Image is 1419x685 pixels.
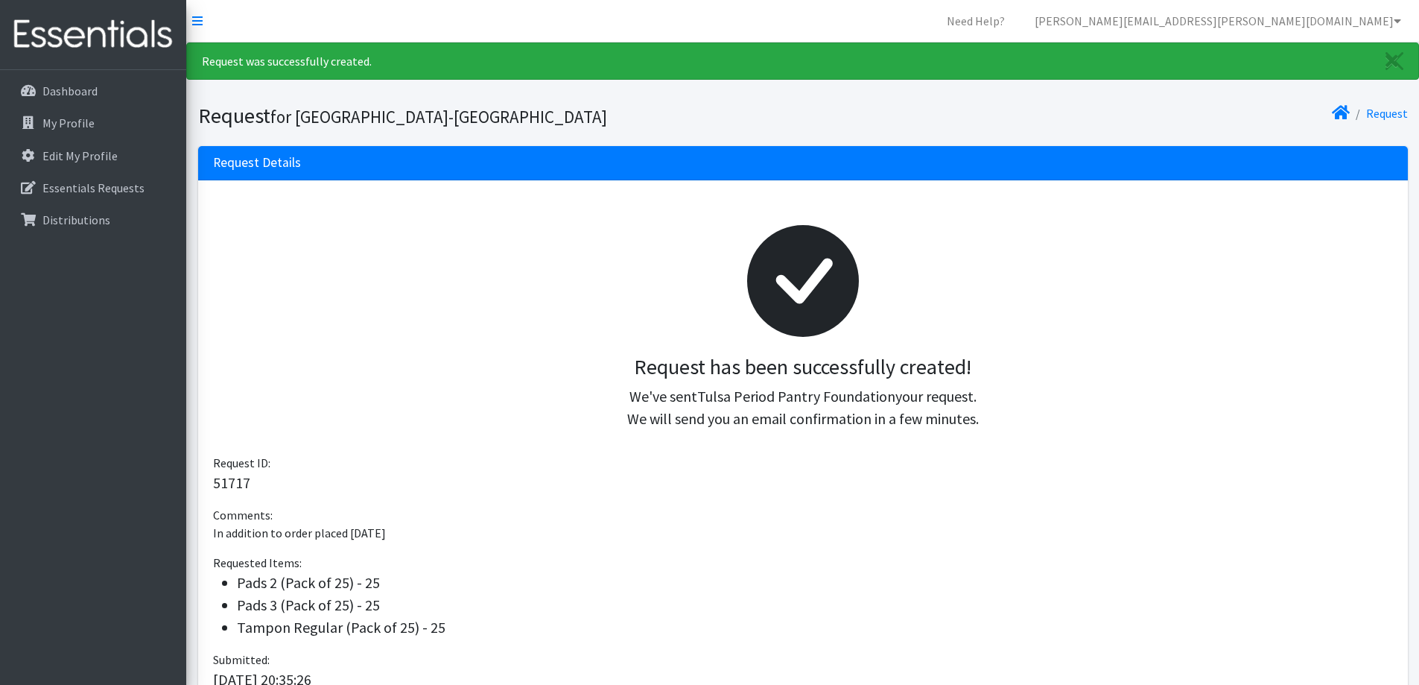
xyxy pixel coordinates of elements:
[213,524,1393,542] p: In addition to order placed [DATE]
[213,455,270,470] span: Request ID:
[1366,106,1408,121] a: Request
[186,42,1419,80] div: Request was successfully created.
[935,6,1017,36] a: Need Help?
[6,10,180,60] img: HumanEssentials
[225,355,1381,380] h3: Request has been successfully created!
[1371,43,1418,79] a: Close
[1023,6,1413,36] a: [PERSON_NAME][EMAIL_ADDRESS][PERSON_NAME][DOMAIN_NAME]
[42,180,145,195] p: Essentials Requests
[270,106,607,127] small: for [GEOGRAPHIC_DATA]-[GEOGRAPHIC_DATA]
[6,173,180,203] a: Essentials Requests
[697,387,895,405] span: Tulsa Period Pantry Foundation
[6,108,180,138] a: My Profile
[42,83,98,98] p: Dashboard
[213,472,1393,494] p: 51717
[6,76,180,106] a: Dashboard
[42,116,95,130] p: My Profile
[213,652,270,667] span: Submitted:
[42,212,110,227] p: Distributions
[237,616,1393,639] li: Tampon Regular (Pack of 25) - 25
[225,385,1381,430] p: We've sent your request. We will send you an email confirmation in a few minutes.
[198,103,798,129] h1: Request
[42,148,118,163] p: Edit My Profile
[237,572,1393,594] li: Pads 2 (Pack of 25) - 25
[213,508,273,523] span: Comments:
[213,155,301,171] h3: Request Details
[237,594,1393,616] li: Pads 3 (Pack of 25) - 25
[213,555,302,570] span: Requested Items:
[6,205,180,235] a: Distributions
[6,141,180,171] a: Edit My Profile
